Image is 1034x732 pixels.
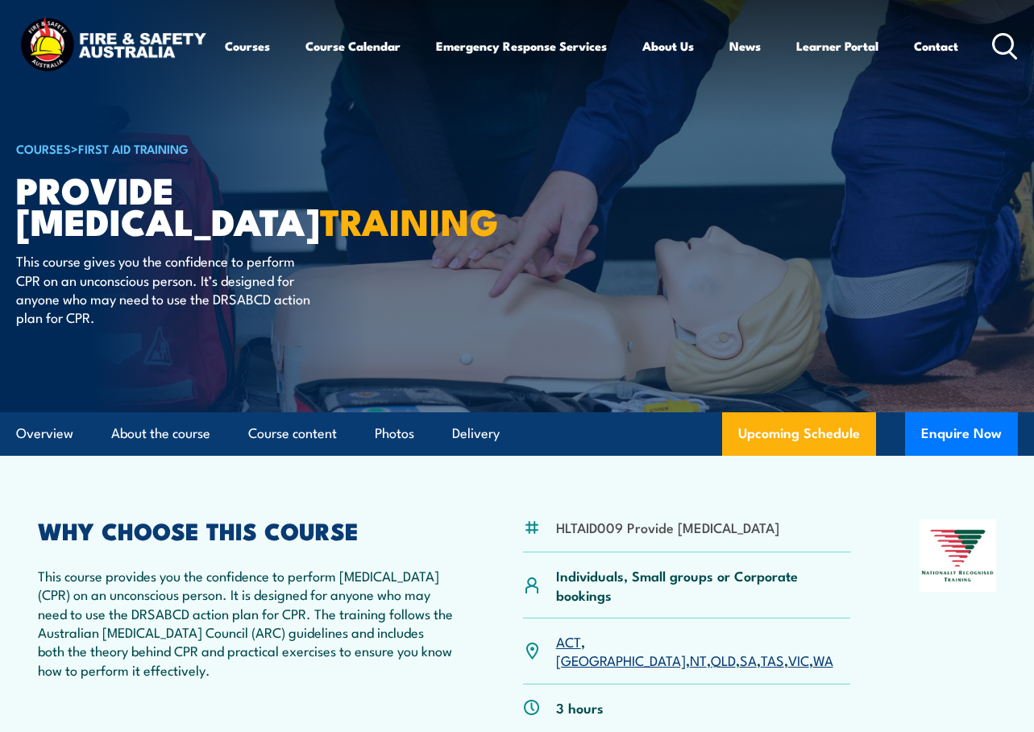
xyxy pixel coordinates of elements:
a: Emergency Response Services [436,27,607,65]
a: Learner Portal [796,27,878,65]
a: SA [740,650,757,669]
p: 3 hours [556,698,604,717]
a: COURSES [16,139,71,157]
a: Overview [16,412,73,455]
a: WA [813,650,833,669]
a: VIC [788,650,809,669]
h6: > [16,139,414,158]
h2: WHY CHOOSE THIS COURSE [38,519,454,540]
p: This course provides you the confidence to perform [MEDICAL_DATA] (CPR) on an unconscious person.... [38,566,454,679]
img: Nationally Recognised Training logo. [920,519,996,592]
a: QLD [711,650,736,669]
button: Enquire Now [905,412,1018,456]
p: Individuals, Small groups or Corporate bookings [556,566,850,604]
a: First Aid Training [78,139,189,157]
a: About Us [642,27,694,65]
a: Delivery [452,412,500,455]
a: Photos [375,412,414,455]
a: News [729,27,761,65]
a: Contact [914,27,958,65]
a: Course Calendar [305,27,401,65]
p: , , , , , , , [556,632,850,670]
a: [GEOGRAPHIC_DATA] [556,650,686,669]
p: This course gives you the confidence to perform CPR on an unconscious person. It’s designed for a... [16,251,310,327]
li: HLTAID009 Provide [MEDICAL_DATA] [556,518,779,536]
a: Courses [225,27,270,65]
a: About the course [111,412,210,455]
a: ACT [556,631,581,651]
a: Course content [248,412,337,455]
a: Upcoming Schedule [722,412,876,456]
a: NT [690,650,707,669]
strong: TRAINING [320,192,499,248]
h1: Provide [MEDICAL_DATA] [16,173,414,236]
a: TAS [761,650,784,669]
